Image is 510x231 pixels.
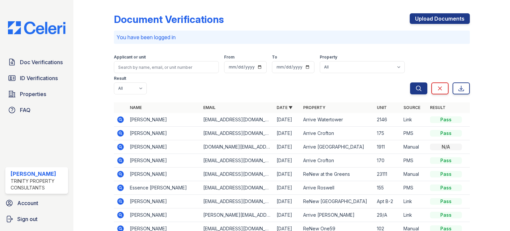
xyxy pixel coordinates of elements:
[3,212,71,226] a: Sign out
[403,105,420,110] a: Source
[430,105,446,110] a: Result
[272,55,277,60] label: To
[300,154,374,168] td: Arrive Crofton
[410,13,470,24] a: Upload Documents
[114,55,146,60] label: Applicant or unit
[114,13,224,25] div: Document Verifications
[300,113,374,127] td: Arrive Watertower
[127,140,201,154] td: [PERSON_NAME]
[401,168,427,181] td: Manual
[20,90,46,98] span: Properties
[374,140,401,154] td: 1911
[374,113,401,127] td: 2146
[127,113,201,127] td: [PERSON_NAME]
[401,195,427,208] td: Link
[374,154,401,168] td: 170
[130,105,142,110] a: Name
[303,105,325,110] a: Property
[374,127,401,140] td: 175
[5,87,68,101] a: Properties
[274,195,300,208] td: [DATE]
[127,181,201,195] td: Essence [PERSON_NAME]
[374,195,401,208] td: Apt B-2
[5,56,68,69] a: Doc Verifications
[11,178,65,191] div: Trinity Property Consultants
[430,130,462,137] div: Pass
[274,181,300,195] td: [DATE]
[5,103,68,117] a: FAQ
[274,140,300,154] td: [DATE]
[300,127,374,140] td: Arrive Crofton
[401,140,427,154] td: Manual
[201,208,274,222] td: [PERSON_NAME][EMAIL_ADDRESS][PERSON_NAME][DOMAIN_NAME]
[320,55,337,60] label: Property
[201,181,274,195] td: [EMAIL_ADDRESS][DOMAIN_NAME]
[201,168,274,181] td: [EMAIL_ADDRESS][DOMAIN_NAME]
[127,168,201,181] td: [PERSON_NAME]
[274,127,300,140] td: [DATE]
[201,195,274,208] td: [EMAIL_ADDRESS][DOMAIN_NAME]
[430,184,462,191] div: Pass
[201,113,274,127] td: [EMAIL_ADDRESS][DOMAIN_NAME]
[274,154,300,168] td: [DATE]
[127,154,201,168] td: [PERSON_NAME]
[374,208,401,222] td: 29/A
[401,181,427,195] td: PMS
[17,215,38,223] span: Sign out
[300,195,374,208] td: ReNew [GEOGRAPHIC_DATA]
[20,58,63,66] span: Doc Verifications
[274,208,300,222] td: [DATE]
[201,154,274,168] td: [EMAIL_ADDRESS][DOMAIN_NAME]
[300,208,374,222] td: Arrive [PERSON_NAME]
[430,157,462,164] div: Pass
[17,199,38,207] span: Account
[300,181,374,195] td: Arrive Roswell
[430,116,462,123] div: Pass
[114,76,126,81] label: Result
[401,113,427,127] td: Link
[401,208,427,222] td: Link
[20,106,31,114] span: FAQ
[401,154,427,168] td: PMS
[374,168,401,181] td: 23111
[430,144,462,150] div: N/A
[401,127,427,140] td: PMS
[203,105,215,110] a: Email
[3,21,71,34] img: CE_Logo_Blue-a8612792a0a2168367f1c8372b55b34899dd931a85d93a1a3d3e32e68fde9ad4.png
[374,181,401,195] td: 155
[274,113,300,127] td: [DATE]
[430,198,462,205] div: Pass
[127,127,201,140] td: [PERSON_NAME]
[114,61,219,73] input: Search by name, email, or unit number
[3,196,71,210] a: Account
[11,170,65,178] div: [PERSON_NAME]
[430,212,462,218] div: Pass
[201,127,274,140] td: [EMAIL_ADDRESS][DOMAIN_NAME]
[201,140,274,154] td: [DOMAIN_NAME][EMAIL_ADDRESS][DOMAIN_NAME]
[20,74,58,82] span: ID Verifications
[224,55,234,60] label: From
[300,168,374,181] td: ReNew at the Greens
[5,71,68,85] a: ID Verifications
[377,105,387,110] a: Unit
[274,168,300,181] td: [DATE]
[430,171,462,177] div: Pass
[117,33,467,41] p: You have been logged in
[127,208,201,222] td: [PERSON_NAME]
[127,195,201,208] td: [PERSON_NAME]
[300,140,374,154] td: Arrive [GEOGRAPHIC_DATA]
[277,105,293,110] a: Date ▼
